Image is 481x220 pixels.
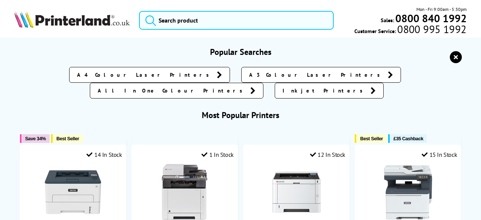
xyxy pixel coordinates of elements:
span: Customer Service: [354,26,466,35]
span: All In One Colour Printers [98,87,247,94]
a: A4 Colour Laser Printers [69,67,230,83]
a: Inkjet Printers [275,83,384,99]
h3: Most Popular Printers [14,110,466,120]
span: Best Seller [360,136,383,141]
span: A3 Colour Laser Printers [249,71,384,79]
b: 0800 840 1992 [395,11,467,25]
span: Best Seller [56,136,79,141]
a: A3 Colour Laser Printers [241,67,401,83]
button: Best Seller [51,134,83,143]
span: Sales: [381,17,394,24]
div: 12 In Stock [310,151,345,158]
span: A4 Colour Laser Printers [77,71,213,79]
span: Inkjet Printers [283,87,367,94]
a: Printerland Logo [14,11,130,29]
div: 1 In Stock [201,151,234,158]
button: £35 Cashback [388,134,427,143]
div: 15 In Stock [422,151,457,158]
img: Printerland Logo [14,11,130,27]
span: Save 34% [25,136,46,141]
a: All In One Colour Printers [90,83,263,99]
input: Search product [139,11,334,30]
div: 14 In Stock [86,151,122,158]
span: £35 Cashback [393,136,423,141]
h3: Popular Searches [14,47,466,57]
span: 0800 995 1992 [396,26,466,33]
button: Save 34% [20,134,50,143]
span: Mon - Fri 9:00am - 5:30pm [416,6,467,13]
a: 0800 840 1992 [394,15,467,22]
button: Best Seller [355,134,387,143]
